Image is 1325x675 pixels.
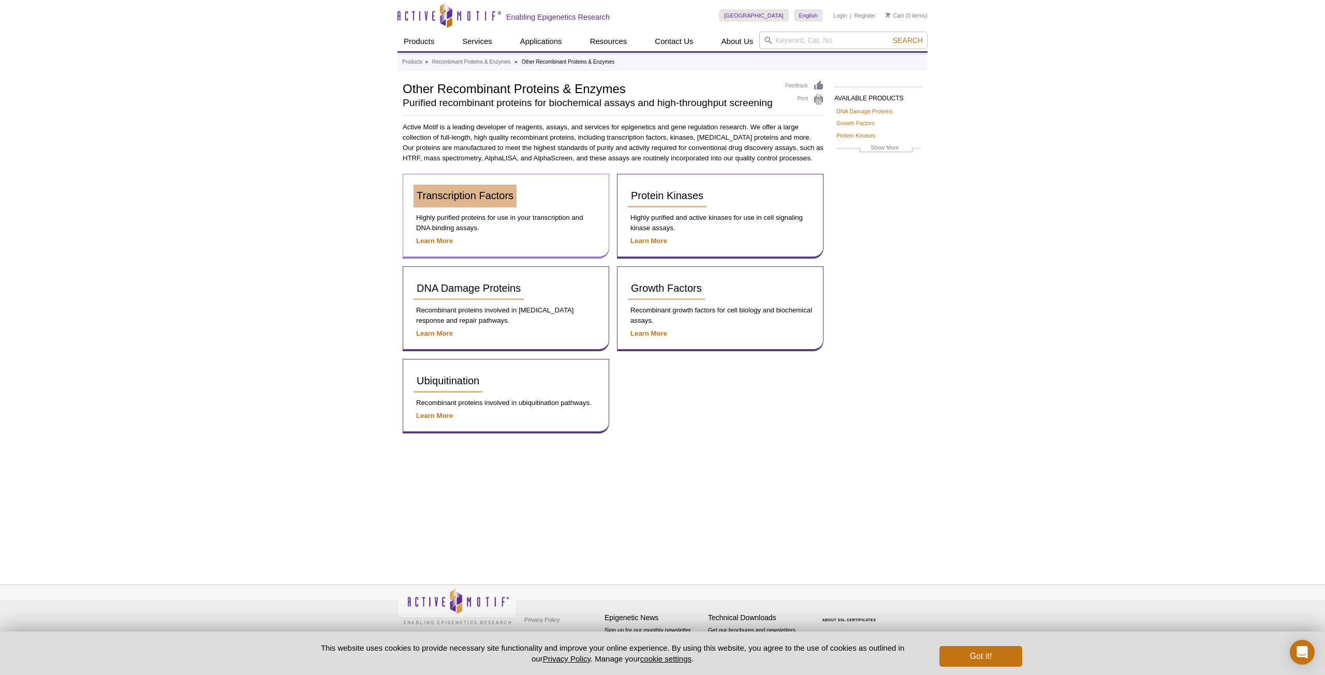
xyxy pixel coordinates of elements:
[522,59,615,65] li: Other Recombinant Proteins & Enzymes
[939,646,1022,667] button: Got it!
[403,122,824,163] p: Active Motif is a leading developer of reagents, assays, and services for epigenetics and gene re...
[631,190,703,201] span: Protein Kinases
[416,237,453,245] a: Learn More
[850,9,851,22] li: |
[628,185,706,207] a: Protein Kinases
[890,36,926,45] button: Search
[715,32,760,51] a: About Us
[456,32,498,51] a: Services
[402,57,422,67] a: Products
[854,12,875,19] a: Register
[543,654,591,663] a: Privacy Policy
[719,9,789,22] a: [GEOGRAPHIC_DATA]
[417,375,479,386] span: Ubiquitination
[514,32,568,51] a: Applications
[628,277,705,300] a: Growth Factors
[640,654,691,663] button: cookie settings
[425,59,428,65] li: »
[1290,640,1315,665] div: Open Intercom Messenger
[822,618,876,622] a: ABOUT SSL CERTIFICATES
[630,329,667,337] a: Learn More
[416,329,453,337] a: Learn More
[785,80,824,92] a: Feedback
[605,613,703,622] h4: Epigenetic News
[397,585,517,627] img: Active Motif,
[417,282,521,294] span: DNA Damage Proteins
[886,12,904,19] a: Cart
[605,626,703,661] p: Sign up for our monthly newsletter highlighting recent publications in the field of epigenetics.
[836,131,876,140] a: Protein Kinases
[432,57,511,67] a: Recombinant Proteins & Enzymes
[836,107,893,116] a: DNA Damage Proteins
[834,86,922,105] h2: AVAILABLE PRODUCTS
[630,237,667,245] a: Learn More
[893,36,923,44] span: Search
[522,612,562,627] a: Privacy Policy
[708,613,806,622] h4: Technical Downloads
[414,370,482,393] a: Ubiquitination
[886,9,927,22] li: (0 items)
[417,190,513,201] span: Transcription Factors
[708,626,806,652] p: Get our brochures and newsletters, or request them by mail.
[414,185,517,207] a: Transcription Factors
[812,603,889,626] table: Click to Verify - This site chose Symantec SSL for secure e-commerce and confidential communicati...
[584,32,634,51] a: Resources
[514,59,518,65] li: »
[836,118,875,128] a: Growth Factors
[414,305,598,326] p: Recombinant proteins involved in [MEDICAL_DATA] response and repair pathways.
[628,213,813,233] p: Highly purified and active kinases for use in cell signaling kinase assays.
[397,32,440,51] a: Products
[416,412,453,419] a: Learn More
[303,642,922,664] p: This website uses cookies to provide necessary site functionality and improve your online experie...
[414,277,524,300] a: DNA Damage Proteins
[628,305,813,326] p: Recombinant growth factors for cell biology and biochemical assays.
[414,213,598,233] p: Highly purified proteins for use in your transcription and DNA binding assays.
[785,94,824,106] a: Print
[833,12,847,19] a: Login
[403,98,775,108] h2: Purified recombinant proteins for biochemical assays and high-throughput screening
[649,32,699,51] a: Contact Us
[403,80,775,96] h1: Other Recombinant Proteins & Enzymes
[759,32,927,49] input: Keyword, Cat. No.
[522,627,576,643] a: Terms & Conditions
[506,12,610,22] h2: Enabling Epigenetics Research
[886,12,890,18] img: Your Cart
[414,398,598,408] p: Recombinant proteins involved in ubiquitination pathways.
[836,143,920,155] a: Show More
[631,282,702,294] span: Growth Factors
[794,9,823,22] a: English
